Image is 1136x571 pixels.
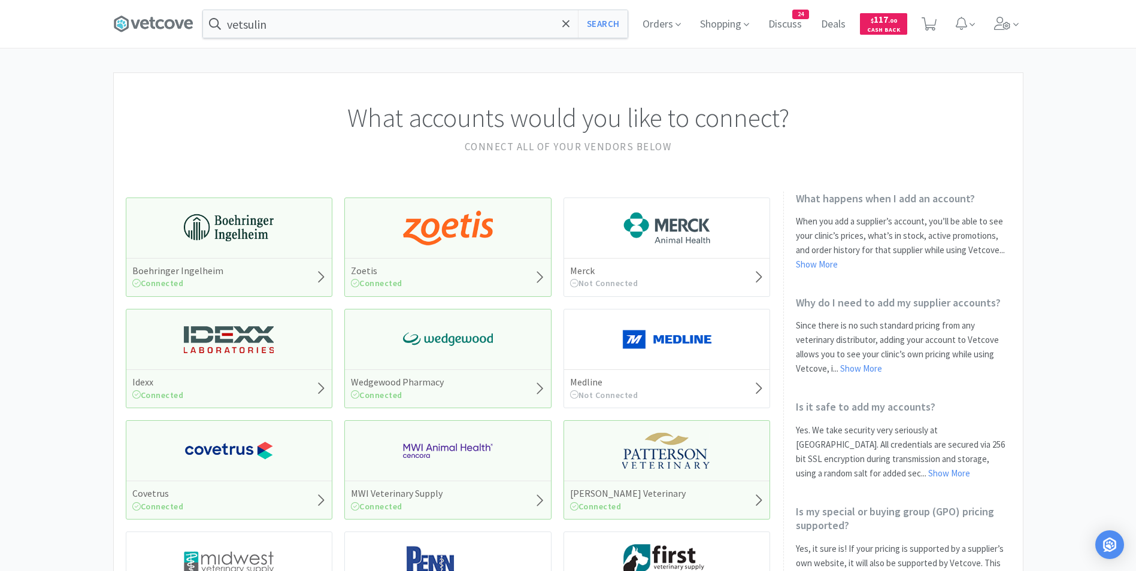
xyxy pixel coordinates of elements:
[871,17,874,25] span: $
[928,467,970,479] a: Show More
[796,259,838,270] a: Show More
[796,214,1011,272] p: When you add a supplier’s account, you’ll be able to see your clinic’s prices, what’s in stock, a...
[126,97,1011,139] h1: What accounts would you like to connect?
[764,19,807,30] a: Discuss24
[403,433,493,469] img: f6b2451649754179b5b4e0c70c3f7cb0_2.png
[351,487,443,500] h5: MWI Veterinary Supply
[132,487,184,500] h5: Covetrus
[570,487,686,500] h5: [PERSON_NAME] Veterinary
[840,363,882,374] a: Show More
[570,501,622,512] span: Connected
[796,318,1011,376] p: Since there is no such standard pricing from any veterinary distributor, adding your account to V...
[888,17,897,25] span: . 00
[351,278,402,288] span: Connected
[816,19,850,30] a: Deals
[570,265,638,277] h5: Merck
[132,390,184,400] span: Connected
[1095,530,1124,559] div: Open Intercom Messenger
[570,376,638,388] h5: Medline
[132,501,184,512] span: Connected
[132,278,184,288] span: Connected
[796,423,1011,481] p: Yes. We take security very seriously at [GEOGRAPHIC_DATA]. All credentials are secured via 256 bi...
[403,321,493,357] img: e40baf8987b14801afb1611fffac9ca4_8.png
[351,501,402,512] span: Connected
[796,505,1011,533] h2: Is my special or buying group (GPO) pricing supported?
[796,192,1011,205] h2: What happens when I add an account?
[203,10,628,38] input: Search by item, sku, manufacturer, ingredient, size...
[796,296,1011,309] h2: Why do I need to add my supplier accounts?
[793,10,808,19] span: 24
[132,376,184,388] h5: Idexx
[184,433,274,469] img: 77fca1acd8b6420a9015268ca798ef17_1.png
[126,139,1011,155] h2: Connect all of your vendors below
[622,210,712,246] img: 6d7abf38e3b8462597f4a2f88dede81e_176.png
[796,400,1011,414] h2: Is it safe to add my accounts?
[867,27,900,35] span: Cash Back
[351,376,444,388] h5: Wedgewood Pharmacy
[570,390,638,400] span: Not Connected
[351,265,402,277] h5: Zoetis
[184,210,274,246] img: 730db3968b864e76bcafd0174db25112_22.png
[132,265,223,277] h5: Boehringer Ingelheim
[403,210,493,246] img: a673e5ab4e5e497494167fe422e9a3ab.png
[622,433,712,469] img: f5e969b455434c6296c6d81ef179fa71_3.png
[184,321,274,357] img: 13250b0087d44d67bb1668360c5632f9_13.png
[578,10,628,38] button: Search
[570,278,638,288] span: Not Connected
[622,321,712,357] img: a646391c64b94eb2892348a965bf03f3_134.png
[351,390,402,400] span: Connected
[860,8,907,40] a: $117.00Cash Back
[871,14,897,25] span: 117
